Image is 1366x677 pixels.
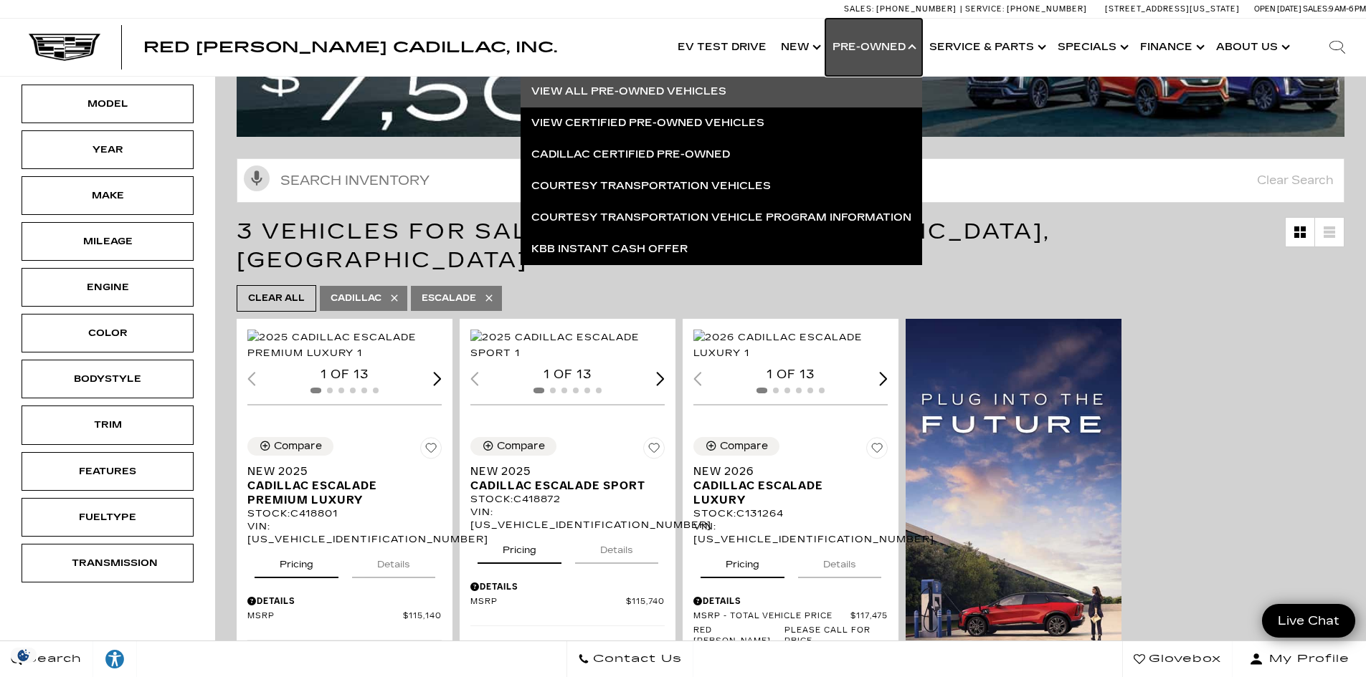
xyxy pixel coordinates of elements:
span: Service: [965,4,1005,14]
a: Cadillac Certified Pre-Owned [521,139,922,171]
div: ColorColor [22,314,194,352]
span: MSRP [470,597,626,608]
div: Year [72,142,143,158]
a: Specials [1050,19,1133,76]
div: Compare [274,440,322,453]
span: Escalade [422,289,476,307]
button: Open user profile menu [1233,641,1366,677]
div: Next slide [433,372,442,385]
span: Live Chat [1271,613,1347,629]
a: About Us [1209,19,1294,76]
span: Cadillac Escalade Sport [470,479,654,493]
span: My Profile [1263,649,1350,669]
a: EV Test Drive [670,19,774,76]
div: 1 / 2 [693,330,890,361]
span: MSRP - Total Vehicle Price [693,611,850,622]
span: Glovebox [1145,649,1221,669]
div: ModelModel [22,85,194,123]
span: New 2026 [693,464,877,479]
div: BodystyleBodystyle [22,360,194,398]
div: Color [72,325,143,341]
button: Save Vehicle [866,437,888,464]
a: MSRP - Total Vehicle Price $117,475 [693,611,888,622]
div: FueltypeFueltype [22,498,194,537]
a: [STREET_ADDRESS][US_STATE] [1105,4,1240,14]
div: Transmission [72,555,143,571]
button: pricing tab [701,546,784,577]
img: Cadillac Dark Logo with Cadillac White Text [29,34,100,61]
a: View All Pre-Owned Vehicles [521,76,922,107]
span: Red [PERSON_NAME] [693,625,784,647]
a: New 2025Cadillac Escalade Premium Luxury [247,464,442,507]
button: Compare Vehicle [693,437,779,456]
a: New [774,19,825,76]
div: Explore your accessibility options [93,648,136,670]
section: Click to Open Cookie Consent Modal [7,648,40,663]
div: 1 of 13 [693,367,888,383]
div: 1 of 13 [247,367,442,383]
span: MSRP [247,611,403,622]
div: VIN: [US_VEHICLE_IDENTIFICATION_NUMBER] [470,506,665,532]
span: New 2025 [470,464,654,479]
button: Compare Vehicle [470,437,556,456]
button: Compare Vehicle [247,437,333,456]
div: FeaturesFeatures [22,452,194,491]
a: MSRP $115,140 [247,611,442,622]
div: 1 of 13 [470,367,665,383]
button: details tab [575,532,658,563]
a: Red [PERSON_NAME] Please call for price [693,625,888,647]
div: Mileage [72,234,143,249]
span: Cadillac [331,289,381,307]
div: Stock : C418872 [470,493,665,506]
img: Opt-Out Icon [7,648,40,663]
span: Search [22,649,82,669]
a: Sales: [PHONE_NUMBER] [844,5,960,13]
svg: Click to toggle on voice search [244,165,270,191]
a: MSRP $115,740 [470,597,665,608]
a: View Certified Pre-Owned Vehicles [521,107,922,139]
div: Engine [72,279,143,295]
div: Next slide [656,372,665,385]
div: 1 / 2 [470,330,667,361]
div: Next slide [879,372,888,385]
img: 2025 Cadillac Escalade Sport 1 [470,330,667,361]
a: Grid View [1286,218,1314,246]
div: MakeMake [22,176,194,215]
span: 3 Vehicles for Sale in [US_STATE][GEOGRAPHIC_DATA], [GEOGRAPHIC_DATA] [237,219,1050,273]
div: Pricing Details - New 2026 Cadillac Escalade Luxury [693,595,888,608]
div: Model [72,96,143,112]
span: $115,740 [626,597,665,608]
button: pricing tab [255,546,338,577]
div: Compare [720,440,768,453]
div: Bodystyle [72,371,143,387]
a: Pre-Owned [825,19,922,76]
button: details tab [798,546,881,577]
button: details tab [352,546,435,577]
div: TrimTrim [22,405,194,444]
img: 2026 Cadillac Escalade Luxury 1 [693,330,890,361]
span: Sales: [844,4,874,14]
div: 1 / 2 [247,330,444,361]
a: New 2026Cadillac Escalade Luxury [693,464,888,507]
div: EngineEngine [22,268,194,307]
div: Trim [72,417,143,433]
span: Sales: [1303,4,1329,14]
button: Save Vehicle [643,437,665,464]
div: YearYear [22,130,194,169]
span: Open [DATE] [1254,4,1301,14]
a: Explore your accessibility options [93,641,137,677]
div: Pricing Details - New 2025 Cadillac Escalade Sport [470,580,665,593]
span: Contact Us [589,649,682,669]
div: Compare [497,440,545,453]
img: vrp-tax-ending-august-version [237,17,1355,137]
span: Clear All [248,289,305,307]
a: Contact Us [566,641,693,677]
div: Search [1309,19,1366,76]
div: VIN: [US_VEHICLE_IDENTIFICATION_NUMBER] [693,520,888,546]
a: Live Chat [1262,604,1355,638]
span: Cadillac Escalade Premium Luxury [247,479,431,507]
span: Red [PERSON_NAME] Cadillac, Inc. [143,39,557,56]
span: 9 AM-6 PM [1329,4,1366,14]
button: pricing tab [478,532,561,563]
